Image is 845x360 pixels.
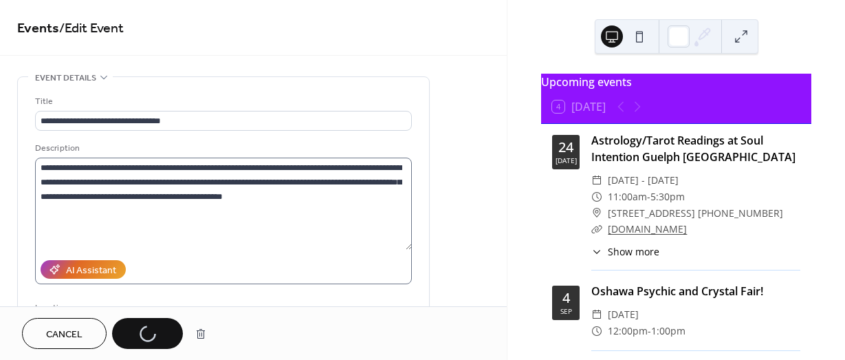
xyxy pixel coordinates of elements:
div: ​ [591,244,602,259]
span: 12:00pm [608,323,648,339]
div: Description [35,141,409,156]
div: 24 [558,140,573,154]
div: ​ [591,172,602,189]
span: Show more [608,244,659,259]
div: ​ [591,189,602,205]
span: - [647,189,650,205]
span: [STREET_ADDRESS] [PHONE_NUMBER] [608,205,783,222]
div: ​ [591,221,602,237]
span: [DATE] - [DATE] [608,172,679,189]
div: ​ [591,205,602,222]
span: 1:00pm [651,323,685,339]
span: 5:30pm [650,189,685,205]
span: Cancel [46,328,83,342]
div: ​ [591,323,602,339]
div: AI Assistant [66,264,116,278]
div: Oshawa Psychic and Crystal Fair! [591,283,800,299]
button: ​Show more [591,244,659,259]
div: Location [35,301,409,315]
div: Upcoming events [541,74,811,90]
a: Events [17,15,59,42]
button: Cancel [22,318,107,349]
div: 4 [562,291,570,305]
a: [DOMAIN_NAME] [608,222,687,235]
button: AI Assistant [41,260,126,279]
span: / Edit Event [59,15,124,42]
a: Astrology/Tarot Readings at Soul Intention Guelph [GEOGRAPHIC_DATA] [591,133,795,165]
span: [DATE] [608,306,639,323]
span: - [648,323,651,339]
div: [DATE] [556,157,577,164]
div: Title [35,94,409,109]
div: Sep [560,308,572,315]
span: 11:00am [608,189,647,205]
div: ​ [591,306,602,323]
span: Event details [35,71,96,85]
